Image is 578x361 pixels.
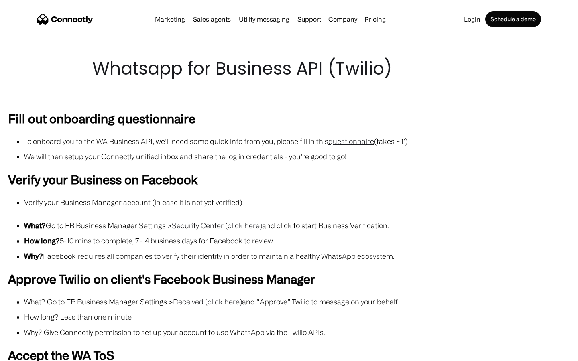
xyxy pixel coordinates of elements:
strong: Why? [24,252,43,260]
li: Why? Give Connectly permission to set up your account to use WhatsApp via the Twilio APIs. [24,327,570,338]
a: Login [461,16,484,22]
ul: Language list [16,347,48,358]
h1: Whatsapp for Business API (Twilio) [92,56,486,81]
li: What? Go to FB Business Manager Settings > and “Approve” Twilio to message on your behalf. [24,296,570,307]
li: Facebook requires all companies to verify their identity in order to maintain a healthy WhatsApp ... [24,250,570,262]
strong: Verify your Business on Facebook [8,172,198,186]
a: Marketing [152,16,188,22]
li: Go to FB Business Manager Settings > and click to start Business Verification. [24,220,570,231]
aside: Language selected: English [8,347,48,358]
strong: How long? [24,237,60,245]
a: Schedule a demo [485,11,541,27]
a: Sales agents [190,16,234,22]
li: How long? Less than one minute. [24,311,570,322]
a: Security Center (click here) [172,221,262,229]
li: 5-10 mins to complete, 7-14 business days for Facebook to review. [24,235,570,246]
a: Support [294,16,324,22]
li: Verify your Business Manager account (in case it is not yet verified) [24,197,570,208]
a: questionnaire [328,137,374,145]
strong: Fill out onboarding questionnaire [8,112,195,125]
strong: What? [24,221,46,229]
a: Received (click here) [173,298,242,306]
li: We will then setup your Connectly unified inbox and share the log in credentials - you’re good to... [24,151,570,162]
strong: Approve Twilio on client's Facebook Business Manager [8,272,315,286]
div: Company [328,14,357,25]
a: Pricing [361,16,389,22]
li: To onboard you to the WA Business API, we’ll need some quick info from you, please fill in this (... [24,136,570,147]
a: Utility messaging [236,16,293,22]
